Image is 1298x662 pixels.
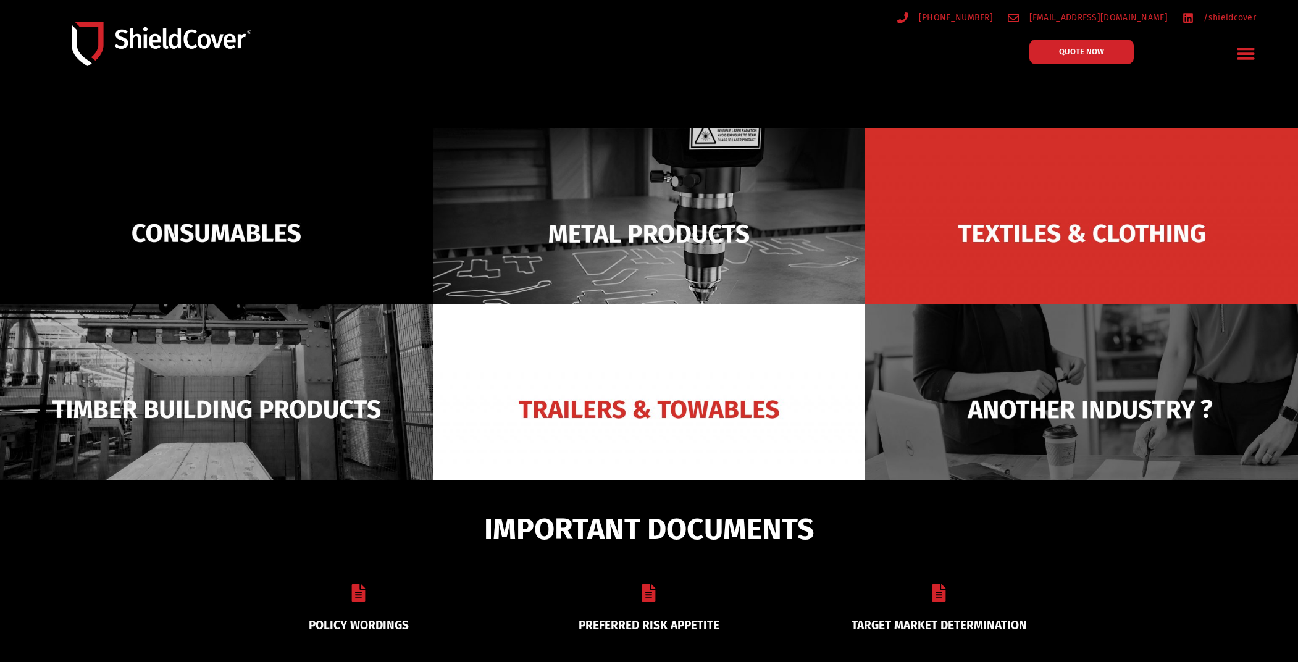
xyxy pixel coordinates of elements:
a: PREFERRED RISK APPETITE [579,618,719,632]
div: Menu Toggle [1232,39,1261,68]
a: [EMAIL_ADDRESS][DOMAIN_NAME] [1008,10,1168,25]
a: TARGET MARKET DETERMINATION [852,618,1027,632]
img: Shield-Cover-Underwriting-Australia-logo-full [72,22,251,65]
span: QUOTE NOW [1059,48,1104,56]
a: /shieldcover [1183,10,1256,25]
a: POLICY WORDINGS [309,618,409,632]
span: [EMAIL_ADDRESS][DOMAIN_NAME] [1026,10,1168,25]
span: /shieldcover [1200,10,1256,25]
iframe: LiveChat chat widget [1056,221,1298,662]
a: QUOTE NOW [1029,40,1134,64]
span: IMPORTANT DOCUMENTS [484,517,814,541]
span: [PHONE_NUMBER] [916,10,993,25]
a: [PHONE_NUMBER] [897,10,993,25]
